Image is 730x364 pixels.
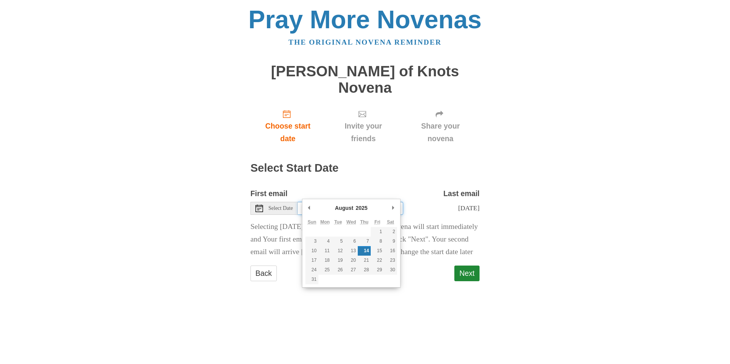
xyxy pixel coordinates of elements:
[250,187,287,200] label: First email
[258,120,318,145] span: Choose start date
[458,204,480,212] span: [DATE]
[384,237,397,246] button: 9
[305,265,318,275] button: 24
[305,275,318,284] button: 31
[354,202,368,214] div: 2025
[384,265,397,275] button: 30
[332,246,345,256] button: 12
[249,5,482,34] a: Pray More Novenas
[318,246,331,256] button: 11
[345,256,358,265] button: 20
[333,120,394,145] span: Invite your friends
[387,219,394,225] abbr: Saturday
[371,237,384,246] button: 8
[384,246,397,256] button: 16
[318,237,331,246] button: 4
[384,256,397,265] button: 23
[305,202,313,214] button: Previous Month
[371,265,384,275] button: 29
[358,237,371,246] button: 7
[443,187,480,200] label: Last email
[250,162,480,174] h2: Select Start Date
[358,256,371,265] button: 21
[250,221,480,258] p: Selecting [DATE] as the start date means Your novena will start immediately and Your first email ...
[332,265,345,275] button: 26
[345,265,358,275] button: 27
[250,63,480,96] h1: [PERSON_NAME] of Knots Novena
[371,256,384,265] button: 22
[325,103,401,149] a: Invite your friends
[371,246,384,256] button: 15
[298,202,403,215] input: Use the arrow keys to pick a date
[305,237,318,246] button: 3
[360,219,368,225] abbr: Thursday
[334,219,342,225] abbr: Tuesday
[308,219,317,225] abbr: Sunday
[345,237,358,246] button: 6
[305,256,318,265] button: 17
[358,265,371,275] button: 28
[384,227,397,237] button: 2
[454,266,480,281] button: Next
[268,206,293,211] span: Select Date
[332,237,345,246] button: 5
[345,246,358,256] button: 13
[371,227,384,237] button: 1
[332,256,345,265] button: 19
[320,219,330,225] abbr: Monday
[305,246,318,256] button: 10
[358,246,371,256] button: 14
[250,103,325,149] a: Choose start date
[409,120,472,145] span: Share your novena
[318,256,331,265] button: 18
[401,103,480,149] a: Share your novena
[346,219,356,225] abbr: Wednesday
[334,202,354,214] div: August
[389,202,397,214] button: Next Month
[375,219,380,225] abbr: Friday
[318,265,331,275] button: 25
[289,38,442,46] a: The original novena reminder
[250,266,277,281] a: Back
